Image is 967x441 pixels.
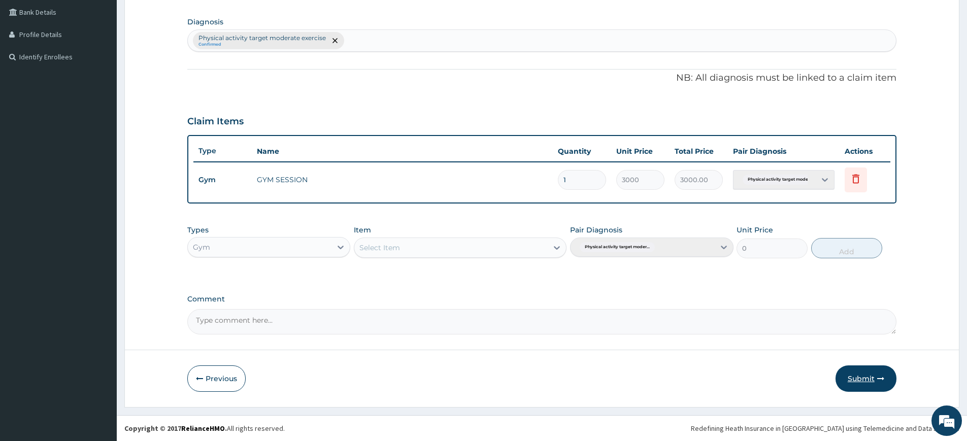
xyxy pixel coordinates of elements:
[354,225,371,235] label: Item
[836,365,896,392] button: Submit
[570,225,622,235] label: Pair Diagnosis
[187,17,223,27] label: Diagnosis
[193,171,252,189] td: Gym
[19,51,41,76] img: d_794563401_company_1708531726252_794563401
[737,225,773,235] label: Unit Price
[728,141,840,161] th: Pair Diagnosis
[553,141,611,161] th: Quantity
[53,57,171,70] div: Chat with us now
[691,423,959,433] div: Redefining Heath Insurance in [GEOGRAPHIC_DATA] using Telemedicine and Data Science!
[193,142,252,160] th: Type
[611,141,670,161] th: Unit Price
[359,243,400,253] div: Select Item
[252,141,553,161] th: Name
[193,242,210,252] div: Gym
[670,141,728,161] th: Total Price
[187,116,244,127] h3: Claim Items
[187,226,209,234] label: Types
[840,141,890,161] th: Actions
[187,365,246,392] button: Previous
[181,424,225,433] a: RelianceHMO
[811,238,882,258] button: Add
[166,5,191,29] div: Minimize live chat window
[187,72,896,85] p: NB: All diagnosis must be linked to a claim item
[187,295,896,303] label: Comment
[5,277,193,313] textarea: Type your message and hit 'Enter'
[59,128,140,230] span: We're online!
[124,424,227,433] strong: Copyright © 2017 .
[117,415,967,441] footer: All rights reserved.
[252,169,553,190] td: GYM SESSION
